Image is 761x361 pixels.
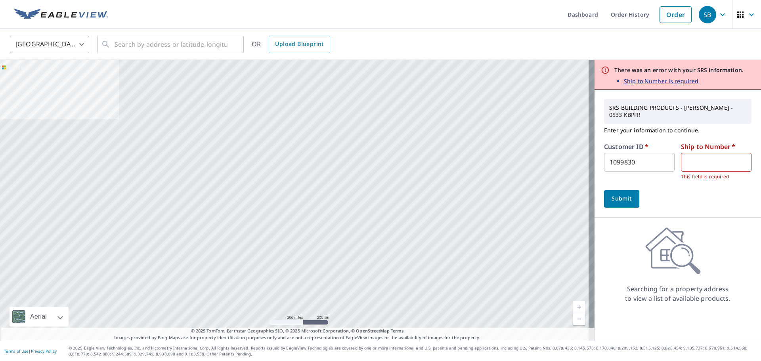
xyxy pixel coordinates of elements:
a: Terms of Use [4,348,29,354]
p: Searching for a property address to view a list of available products. [625,284,731,303]
a: Current Level 5, Zoom In [573,301,585,313]
span: Submit [610,194,633,204]
p: There was an error with your SRS information. [614,66,744,74]
div: OR [252,36,330,53]
div: SB [699,6,716,23]
label: Ship to Number [681,143,735,150]
p: | [4,349,57,353]
input: Search by address or latitude-longitude [115,33,228,55]
a: Upload Blueprint [269,36,330,53]
label: Customer ID [604,143,648,150]
a: Current Level 5, Zoom Out [573,313,585,325]
a: Order [660,6,692,23]
p: SRS BUILDING PRODUCTS - [PERSON_NAME] - 0533 KBPFR [606,101,750,122]
span: © 2025 TomTom, Earthstar Geographics SIO, © 2025 Microsoft Corporation, © [191,328,404,334]
span: Upload Blueprint [275,39,323,49]
p: © 2025 Eagle View Technologies, Inc. and Pictometry International Corp. All Rights Reserved. Repo... [69,345,757,357]
a: Privacy Policy [31,348,57,354]
a: Terms [391,328,404,334]
button: Submit [604,190,639,208]
p: Enter your information to continue. [604,124,751,137]
div: Aerial [10,307,69,327]
img: EV Logo [14,9,108,21]
div: [GEOGRAPHIC_DATA] [10,33,89,55]
div: Aerial [28,307,49,327]
button: Ship to Number is required [624,77,698,85]
p: This field is required [681,173,746,181]
a: OpenStreetMap [356,328,389,334]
